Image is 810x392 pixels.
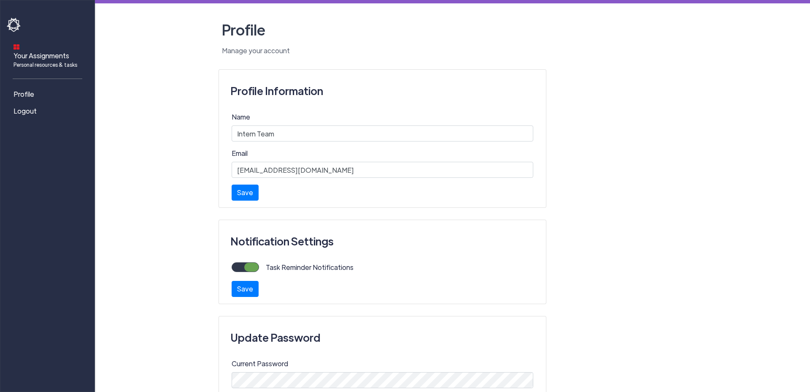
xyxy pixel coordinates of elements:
[7,38,91,72] a: Your AssignmentsPersonal resources & tasks
[230,327,534,348] h3: Update Password
[232,281,259,297] button: Save
[13,89,34,99] span: Profile
[7,86,91,103] a: Profile
[13,51,77,68] span: Your Assignments
[232,359,288,369] label: Current Password
[7,18,22,32] img: havoc-shield-logo-white.png
[13,61,77,68] span: Personal resources & tasks
[232,185,259,201] button: Save
[259,262,354,272] label: Task Reminder Notifications
[232,112,250,122] label: Name
[219,17,687,42] h2: Profile
[230,231,534,252] h3: Notification Settings
[7,103,91,120] a: Logout
[219,46,687,56] p: Manage your account
[232,148,248,158] label: Email
[230,80,534,101] h3: Profile Information
[13,106,37,116] span: Logout
[13,44,19,50] img: dashboard-icon.svg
